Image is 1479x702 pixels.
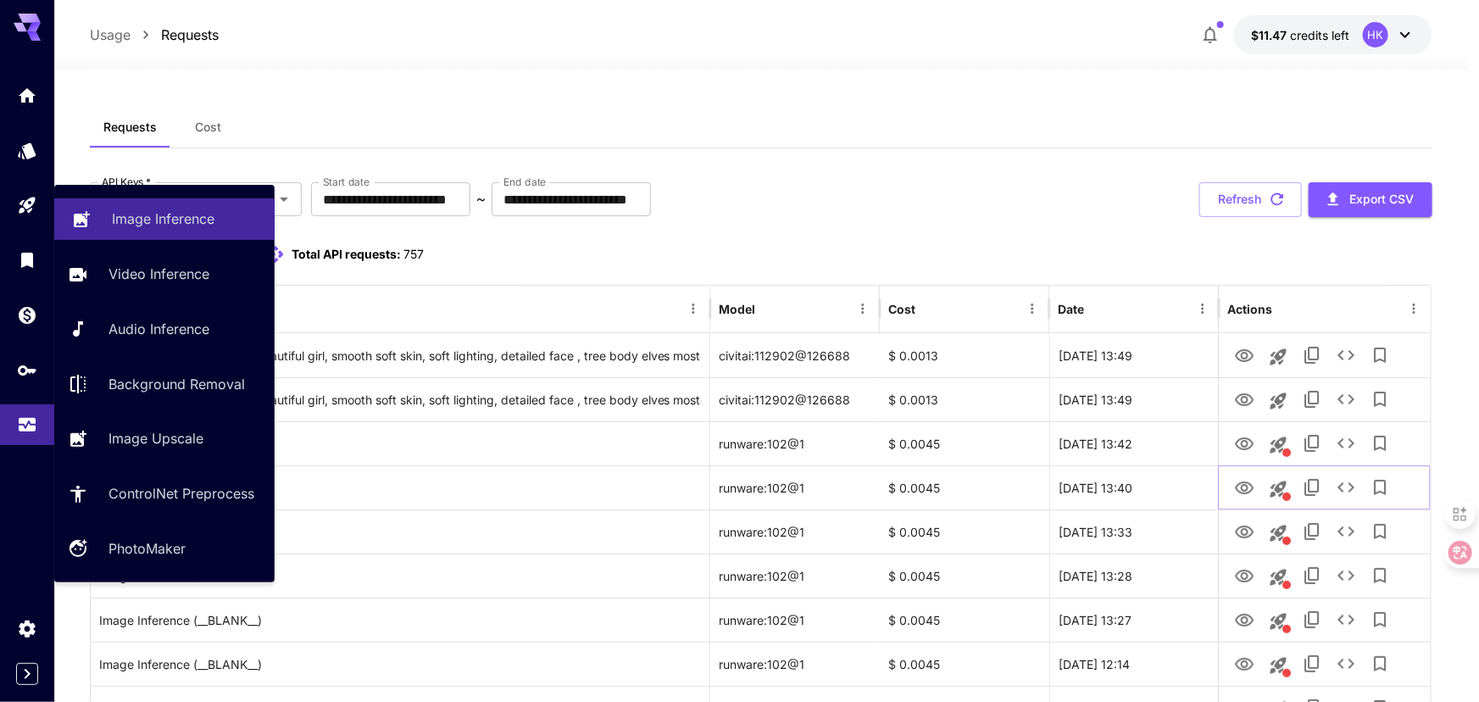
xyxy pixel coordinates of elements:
button: Add to library [1364,515,1398,549]
button: See details [1330,382,1364,416]
div: runware:102@1 [710,642,880,686]
p: Usage [90,25,131,45]
div: $ 0.0045 [880,465,1049,510]
button: See details [1330,338,1364,372]
button: Copy TaskUUID [1296,471,1330,504]
div: 29 Sep, 2025 13:42 [1049,421,1219,465]
button: Add to library [1364,338,1398,372]
div: 29 Sep, 2025 13:28 [1049,554,1219,598]
a: Audio Inference [54,309,275,350]
button: Sort [917,297,941,320]
div: 29 Sep, 2025 13:49 [1049,377,1219,421]
button: This request includes a reference image. Clicking this will load all other parameters, but for pr... [1262,560,1296,594]
div: $ 0.0045 [880,421,1049,465]
p: Video Inference [108,264,209,284]
button: Menu [681,297,705,320]
div: Cost [888,302,915,316]
div: Click to copy prompt [99,378,702,421]
div: Home [17,85,37,106]
div: Usage [17,409,37,431]
button: Copy TaskUUID [1296,603,1330,637]
div: Models [17,140,37,161]
button: Expand sidebar [16,663,38,685]
div: $ 0.0045 [880,510,1049,554]
div: 29 Sep, 2025 13:27 [1049,598,1219,642]
p: Requests [161,25,219,45]
button: Copy TaskUUID [1296,559,1330,593]
button: See details [1330,647,1364,681]
div: $ 0.0013 [880,377,1049,421]
div: $11.47287 [1251,26,1349,44]
button: This request includes a reference image. Clicking this will load all other parameters, but for pr... [1262,604,1296,638]
a: PhotoMaker [54,528,275,570]
div: 29 Sep, 2025 13:49 [1049,333,1219,377]
button: Add to library [1364,426,1398,460]
button: Menu [1191,297,1215,320]
p: PhotoMaker [108,538,186,559]
button: View [1228,382,1262,416]
button: Add to library [1364,647,1398,681]
div: runware:102@1 [710,421,880,465]
div: runware:102@1 [710,598,880,642]
span: Total API requests: [292,247,401,261]
div: Click to copy prompt [99,334,702,377]
button: $11.47287 [1234,15,1432,54]
div: Settings [17,618,37,639]
label: Start date [323,175,370,189]
div: Date [1058,302,1084,316]
button: Refresh [1199,182,1302,217]
div: Click to copy prompt [99,422,702,465]
div: API Keys [17,354,37,376]
button: Copy TaskUUID [1296,515,1330,549]
button: Sort [757,297,781,320]
label: End date [503,175,546,189]
div: Wallet [17,304,37,326]
div: civitai:112902@126688 [710,333,880,377]
div: $ 0.0045 [880,554,1049,598]
div: HK [1363,22,1388,47]
div: Click to copy prompt [99,466,702,510]
button: Export CSV [1309,182,1432,217]
button: Menu [851,297,875,320]
button: Launch in playground [1262,340,1296,374]
button: Copy TaskUUID [1296,647,1330,681]
button: View [1228,646,1262,681]
button: This request includes a reference image. Clicking this will load all other parameters, but for pr... [1262,472,1296,506]
p: ControlNet Preprocess [108,483,254,504]
div: Model [719,302,755,316]
button: View [1228,602,1262,637]
p: Background Removal [108,374,245,394]
div: runware:102@1 [710,510,880,554]
button: See details [1330,559,1364,593]
a: Video Inference [54,253,275,295]
button: See details [1330,426,1364,460]
span: Cost [195,120,221,135]
span: credits left [1290,28,1349,42]
button: This request includes a reference image. Clicking this will load all other parameters, but for pr... [1262,428,1296,462]
button: Copy TaskUUID [1296,338,1330,372]
nav: breadcrumb [90,25,219,45]
button: This request includes a reference image. Clicking this will load all other parameters, but for pr... [1262,649,1296,682]
button: View [1228,426,1262,460]
div: civitai:112902@126688 [710,377,880,421]
button: Menu [1020,297,1044,320]
button: Menu [1403,297,1426,320]
span: Requests [103,120,157,135]
button: Copy TaskUUID [1296,382,1330,416]
div: $ 0.0013 [880,333,1049,377]
button: View [1228,337,1262,372]
button: Copy TaskUUID [1296,426,1330,460]
p: Image Inference [112,209,214,229]
p: Audio Inference [108,319,209,339]
div: Actions [1228,302,1273,316]
span: 757 [403,247,424,261]
button: This request includes a reference image. Clicking this will load all other parameters, but for pr... [1262,516,1296,550]
div: runware:102@1 [710,554,880,598]
div: 29 Sep, 2025 13:33 [1049,510,1219,554]
div: 29 Sep, 2025 13:40 [1049,465,1219,510]
button: See details [1330,603,1364,637]
button: Sort [1086,297,1109,320]
button: See details [1330,471,1364,504]
a: Image Upscale [54,418,275,460]
div: Click to copy prompt [99,510,702,554]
